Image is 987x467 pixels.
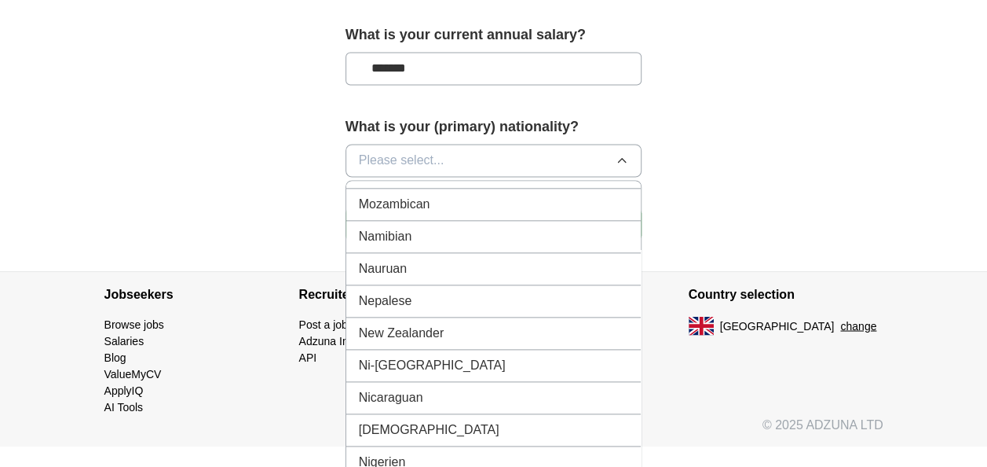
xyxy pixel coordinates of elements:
[92,415,896,447] div: © 2025 ADZUNA LTD
[689,316,714,335] img: UK flag
[359,292,412,311] span: Nepalese
[840,318,876,334] button: change
[689,272,883,316] h4: Country selection
[104,334,144,347] a: Salaries
[104,384,144,396] a: ApplyIQ
[104,318,164,330] a: Browse jobs
[359,388,423,407] span: Nicaraguan
[359,227,412,246] span: Namibian
[299,334,395,347] a: Adzuna Intelligence
[345,144,642,177] button: Please select...
[345,24,642,46] label: What is your current annual salary?
[104,367,162,380] a: ValueMyCV
[299,318,348,330] a: Post a job
[359,151,444,170] span: Please select...
[359,195,430,214] span: Mozambican
[359,259,407,278] span: Nauruan
[299,351,317,363] a: API
[359,421,499,439] span: [DEMOGRAPHIC_DATA]
[359,356,506,375] span: Ni-[GEOGRAPHIC_DATA]
[104,400,144,413] a: AI Tools
[345,116,642,138] label: What is your (primary) nationality?
[720,318,835,334] span: [GEOGRAPHIC_DATA]
[104,351,126,363] a: Blog
[359,324,444,343] span: New Zealander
